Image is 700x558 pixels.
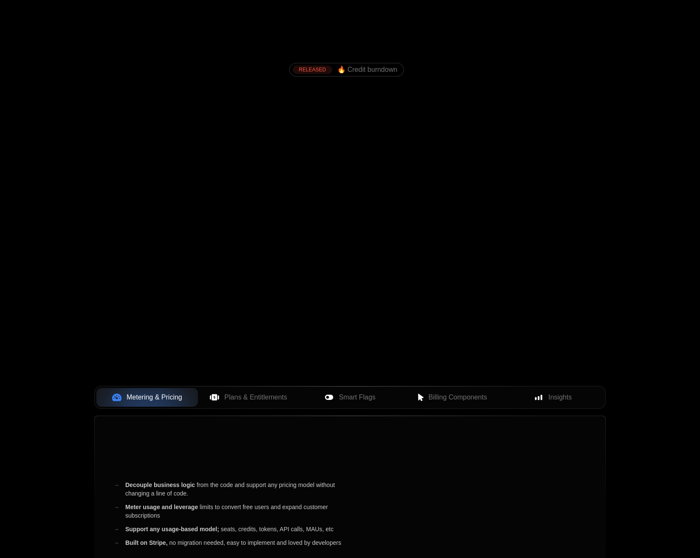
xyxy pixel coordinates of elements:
span: Billing Components [429,392,487,402]
button: Insights [502,388,604,407]
span: Support any usage-based model; [125,526,219,533]
div: RELEASED [293,65,332,74]
button: Plans & Entitlements [198,388,299,407]
span: Smart Flags [339,392,375,402]
div: from the code and support any pricing model without changing a line of code. [115,481,356,498]
span: Plans & Entitlements [224,392,287,402]
button: Billing Components [401,388,502,407]
span: Metering & Pricing [127,392,182,402]
span: Decouple business logic [125,482,195,488]
div: seats, credits, tokens, API calls, MAUs, etc [115,525,356,533]
a: [object Object],[object Object] [293,65,397,74]
div: limits to convert free users and expand customer subscriptions [115,503,356,520]
span: Insights [548,392,572,402]
span: Built on Stripe, [125,539,168,546]
span: Meter usage and leverage [125,504,198,510]
button: Smart Flags [299,388,401,407]
button: Metering & Pricing [96,388,198,407]
span: 🔥 Credit burndown [337,66,398,74]
div: no migration needed, easy to implement and loved by developers [115,538,356,547]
